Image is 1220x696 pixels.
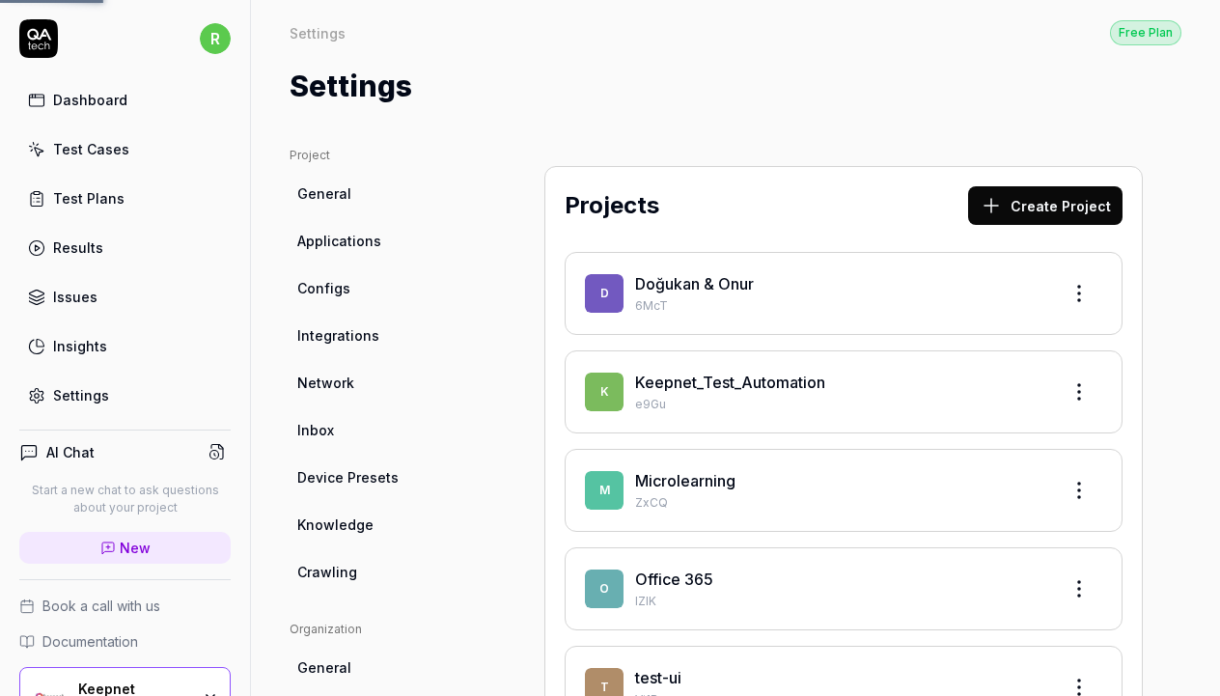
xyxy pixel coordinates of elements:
a: Documentation [19,631,231,652]
a: Knowledge [290,507,475,543]
a: Device Presets [290,459,475,495]
div: Free Plan [1110,20,1181,45]
span: Book a call with us [42,596,160,616]
span: Documentation [42,631,138,652]
a: New [19,532,231,564]
a: Office 365 [635,570,713,589]
span: K [585,373,624,411]
span: Configs [297,278,350,298]
a: Crawling [290,554,475,590]
a: Dashboard [19,81,231,119]
p: ZxCQ [635,494,1044,512]
a: General [290,176,475,211]
h2: Projects [565,188,659,223]
a: Issues [19,278,231,316]
div: Insights [53,336,107,356]
a: Configs [290,270,475,306]
p: Start a new chat to ask questions about your project [19,482,231,516]
button: r [200,19,231,58]
a: Keepnet_Test_Automation [635,373,825,392]
a: General [290,650,475,685]
a: Settings [19,376,231,414]
span: Device Presets [297,467,399,487]
span: General [297,657,351,678]
span: O [585,570,624,608]
a: test-ui [635,668,681,687]
span: Network [297,373,354,393]
div: Settings [290,23,346,42]
p: IZIK [635,593,1044,610]
span: Crawling [297,562,357,582]
a: Insights [19,327,231,365]
span: Applications [297,231,381,251]
p: e9Gu [635,396,1044,413]
a: Test Cases [19,130,231,168]
div: Dashboard [53,90,127,110]
span: Inbox [297,420,334,440]
a: Free Plan [1110,19,1181,45]
a: Book a call with us [19,596,231,616]
span: M [585,471,624,510]
div: Project [290,147,475,164]
div: Settings [53,385,109,405]
div: Test Plans [53,188,125,209]
a: Doğukan & Onur [635,274,754,293]
p: 6McT [635,297,1044,315]
span: Integrations [297,325,379,346]
h4: AI Chat [46,442,95,462]
div: Issues [53,287,97,307]
a: Integrations [290,318,475,353]
span: New [120,538,151,558]
a: Microlearning [635,471,735,490]
a: Network [290,365,475,401]
div: Results [53,237,103,258]
h1: Settings [290,65,412,108]
div: Organization [290,621,475,638]
a: Applications [290,223,475,259]
button: Create Project [968,186,1123,225]
a: Test Plans [19,180,231,217]
span: General [297,183,351,204]
a: Results [19,229,231,266]
span: r [200,23,231,54]
div: Test Cases [53,139,129,159]
span: Knowledge [297,515,374,535]
a: Inbox [290,412,475,448]
span: D [585,274,624,313]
